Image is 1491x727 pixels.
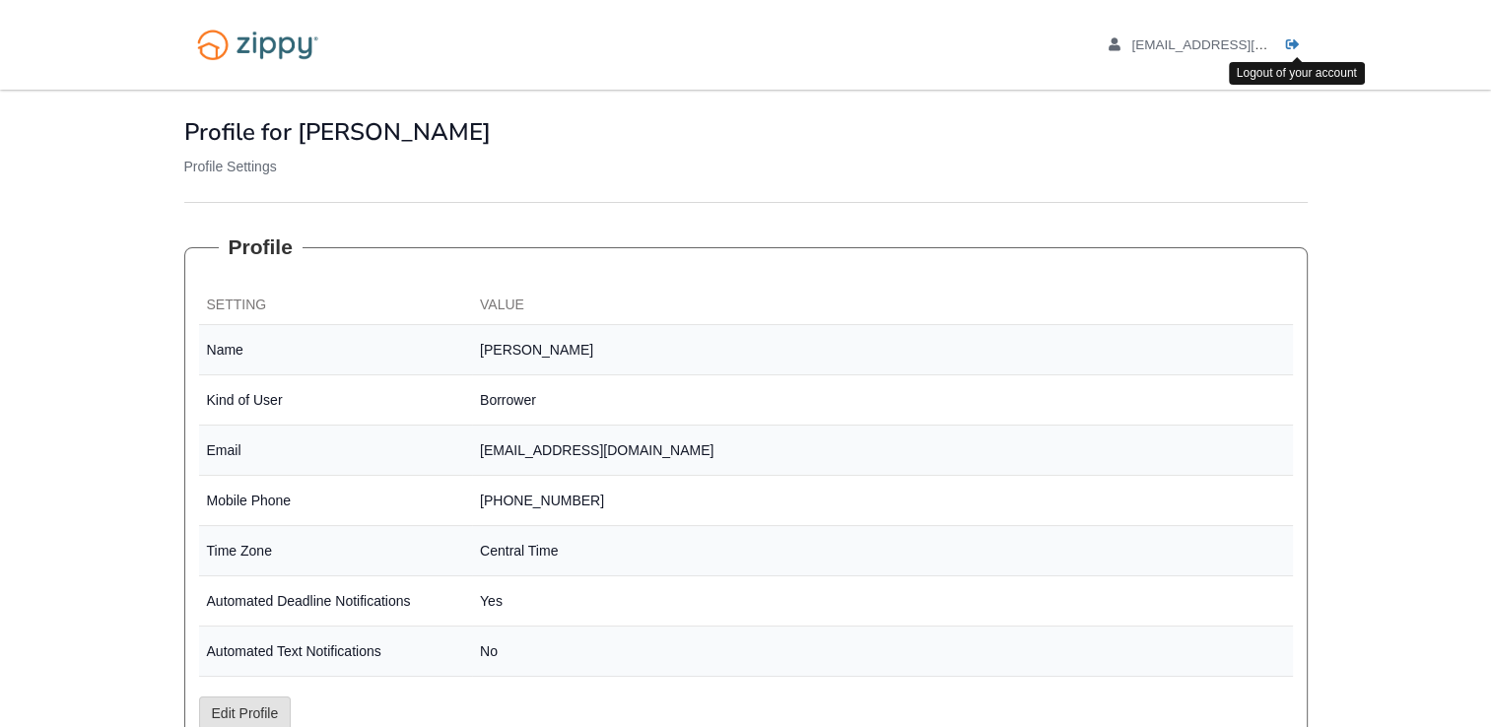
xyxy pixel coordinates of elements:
[184,119,1308,145] h1: Profile for [PERSON_NAME]
[199,576,473,627] td: Automated Deadline Notifications
[199,287,473,325] th: Setting
[472,476,1293,526] td: [PHONE_NUMBER]
[472,526,1293,576] td: Central Time
[1286,37,1308,57] a: Log out
[1229,62,1365,85] div: Logout of your account
[199,627,473,677] td: Automated Text Notifications
[199,526,473,576] td: Time Zone
[1131,37,1357,52] span: raq2121@myyahoo.com
[1109,37,1358,57] a: edit profile
[199,426,473,476] td: Email
[199,476,473,526] td: Mobile Phone
[472,325,1293,375] td: [PERSON_NAME]
[472,287,1293,325] th: Value
[472,576,1293,627] td: Yes
[219,232,303,262] legend: Profile
[184,20,331,70] img: Logo
[199,375,473,426] td: Kind of User
[472,375,1293,426] td: Borrower
[472,426,1293,476] td: [EMAIL_ADDRESS][DOMAIN_NAME]
[199,325,473,375] td: Name
[472,627,1293,677] td: No
[184,157,1308,176] p: Profile Settings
